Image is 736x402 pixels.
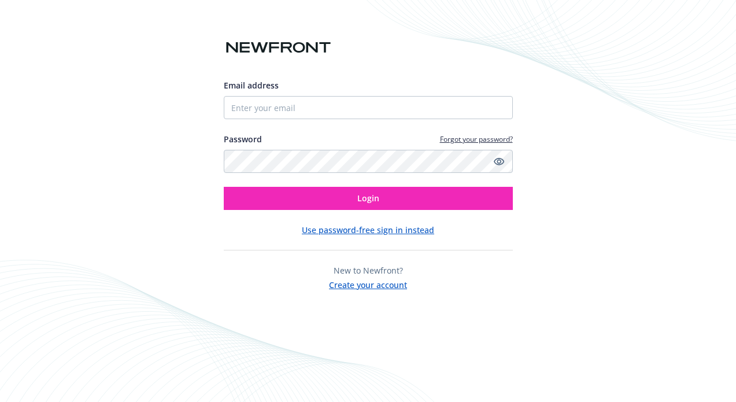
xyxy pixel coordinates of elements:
button: Login [224,187,513,210]
span: Login [357,193,379,204]
a: Forgot your password? [440,134,513,144]
input: Enter your email [224,96,513,119]
span: Email address [224,80,279,91]
img: Newfront logo [224,38,333,58]
span: New to Newfront? [334,265,403,276]
a: Show password [492,154,506,168]
button: Use password-free sign in instead [302,224,434,236]
label: Password [224,133,262,145]
input: Enter your password [224,150,513,173]
button: Create your account [329,276,407,291]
